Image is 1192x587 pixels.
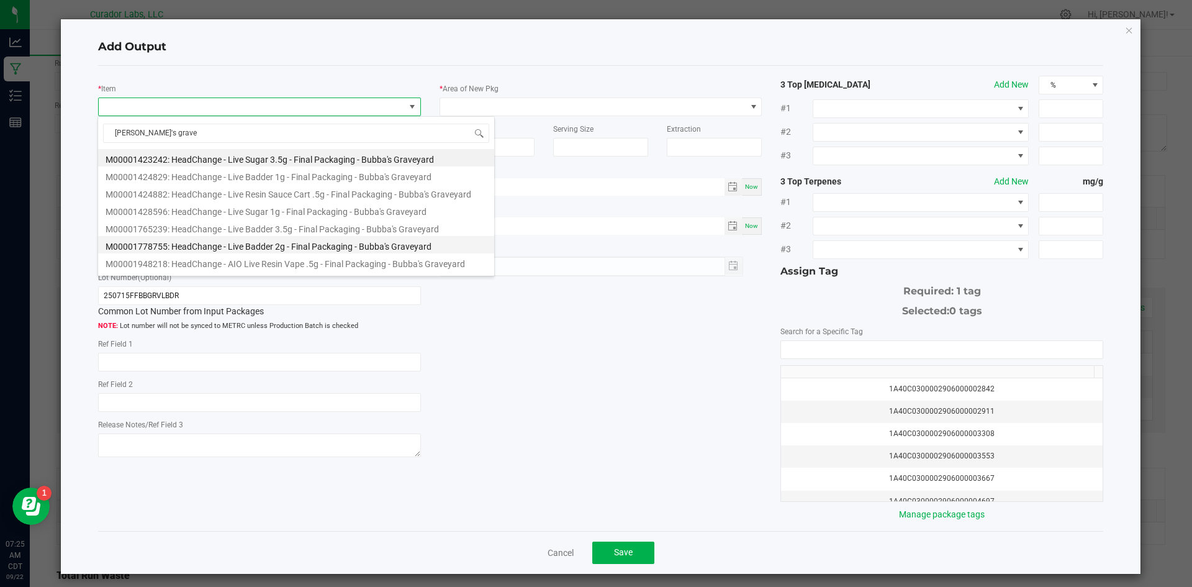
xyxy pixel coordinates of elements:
iframe: Resource center [12,488,50,525]
label: Ref Field 1 [98,339,133,350]
input: Date [440,178,725,194]
span: #1 [780,196,813,209]
div: Selected: [780,299,1103,319]
h4: Add Output [98,39,1104,55]
label: Area of New Pkg [443,83,499,94]
div: 1A40C0300002906000003667 [788,473,1095,485]
span: Toggle calendar [725,217,743,235]
span: 0 tags [949,305,982,317]
button: Add New [994,78,1029,91]
span: #3 [780,149,813,162]
label: Extraction [667,124,701,135]
span: Save [614,547,633,557]
span: % [1039,76,1087,94]
span: Toggle calendar [725,178,743,196]
div: 1A40C0300002906000003553 [788,450,1095,462]
label: Serving Size [553,124,594,135]
span: Now [745,222,758,229]
span: Now [745,183,758,190]
span: NO DATA FOUND [813,193,1029,212]
span: #1 [780,102,813,115]
span: Lot number will not be synced to METRC unless Production Batch is checked [98,321,421,332]
input: NO DATA FOUND [781,341,1103,358]
label: Lot Number [98,272,171,283]
span: #3 [780,243,813,256]
strong: mg/g [1039,175,1103,188]
iframe: Resource center unread badge [37,486,52,501]
label: Item [101,83,116,94]
div: Common Lot Number from Input Packages [98,286,421,318]
a: Cancel [548,547,574,559]
div: Required: 1 tag [780,279,1103,299]
button: Save [592,542,654,564]
a: Manage package tags [899,509,985,519]
input: Date [440,217,725,233]
button: Add New [994,175,1029,188]
span: #2 [780,125,813,139]
div: 1A40C0300002906000003308 [788,428,1095,440]
div: Assign Tag [780,264,1103,279]
label: Ref Field 2 [98,379,133,390]
strong: 3 Top Terpenes [780,175,910,188]
div: 1A40C0300002906000002842 [788,383,1095,395]
span: NO DATA FOUND [813,217,1029,235]
div: 1A40C0300002906000004697 [788,496,1095,507]
div: 1A40C0300002906000002911 [788,406,1095,417]
label: Search for a Specific Tag [780,326,863,337]
label: Release Notes/Ref Field 3 [98,419,183,430]
span: (Optional) [138,273,171,282]
span: NO DATA FOUND [813,240,1029,259]
span: #2 [780,219,813,232]
strong: 3 Top [MEDICAL_DATA] [780,78,910,91]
